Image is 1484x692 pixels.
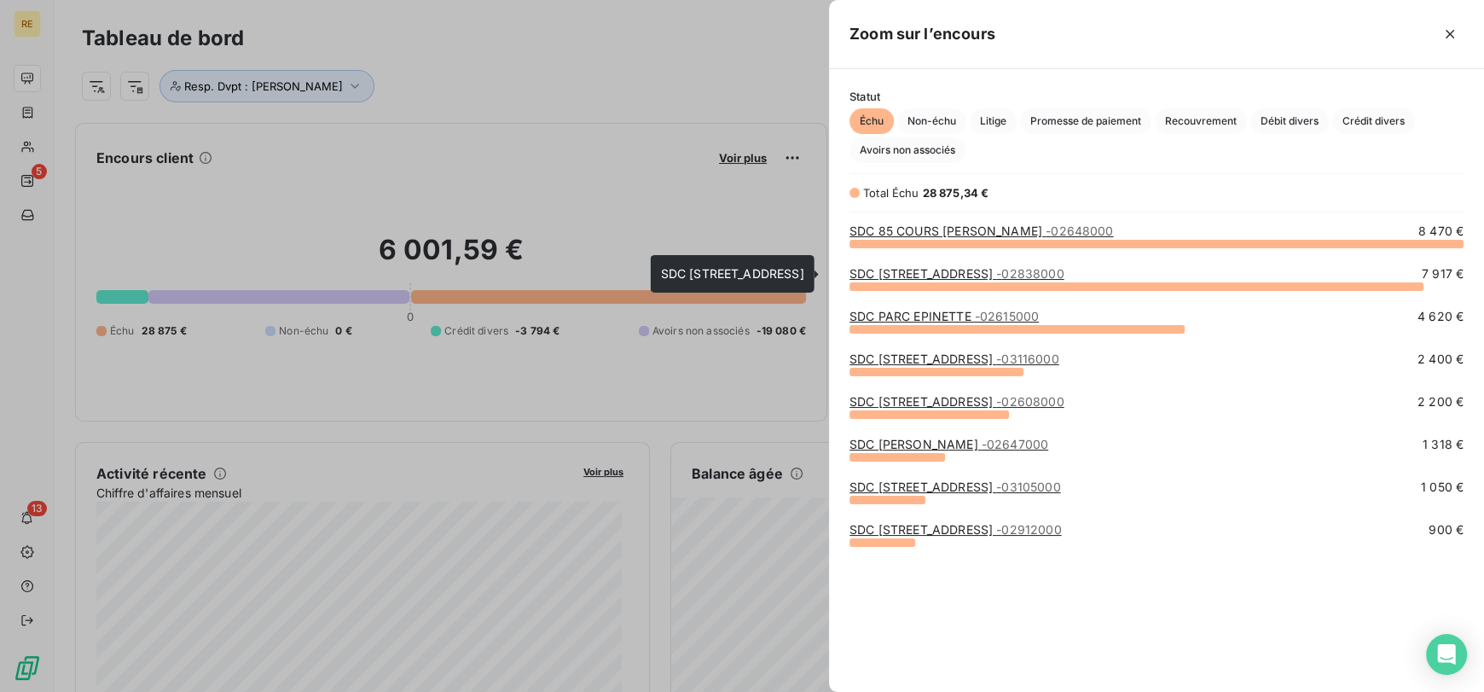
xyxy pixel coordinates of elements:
span: Total Échu [863,186,919,200]
span: - 02647000 [982,437,1048,451]
span: 7 917 € [1422,265,1464,282]
button: Litige [970,108,1017,134]
div: grid [829,223,1484,672]
span: - 03116000 [996,352,1058,366]
button: Échu [849,108,894,134]
span: Statut [849,90,1464,103]
a: SDC [STREET_ADDRESS] [849,480,1061,494]
a: SDC [STREET_ADDRESS] [849,352,1059,366]
button: Non-échu [897,108,966,134]
button: Débit divers [1250,108,1329,134]
button: Crédit divers [1332,108,1415,134]
span: 900 € [1429,521,1464,538]
a: SDC PARC EPINETTE [849,309,1039,323]
span: 1 050 € [1421,479,1464,496]
span: - 02615000 [975,309,1039,323]
span: - 03105000 [996,480,1060,494]
span: SDC [STREET_ADDRESS] [661,266,804,281]
button: Promesse de paiement [1020,108,1151,134]
span: 28 875,34 € [923,186,989,200]
div: Open Intercom Messenger [1426,634,1467,675]
a: SDC 85 COURS [PERSON_NAME] [849,224,1113,238]
span: 2 200 € [1417,393,1464,410]
span: 4 620 € [1417,308,1464,325]
span: 1 318 € [1423,436,1464,453]
a: SDC [STREET_ADDRESS] [849,522,1062,537]
a: SDC [PERSON_NAME] [849,437,1048,451]
span: 2 400 € [1417,351,1464,368]
button: Recouvrement [1155,108,1247,134]
span: - 02838000 [996,266,1064,281]
span: 8 470 € [1418,223,1464,240]
a: SDC [STREET_ADDRESS] [849,266,1064,281]
button: Avoirs non associés [849,137,965,163]
a: SDC [STREET_ADDRESS] [849,394,1064,409]
span: - 02608000 [996,394,1064,409]
span: - 02648000 [1046,224,1113,238]
span: - 02912000 [996,522,1061,537]
h5: Zoom sur l’encours [849,22,995,46]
